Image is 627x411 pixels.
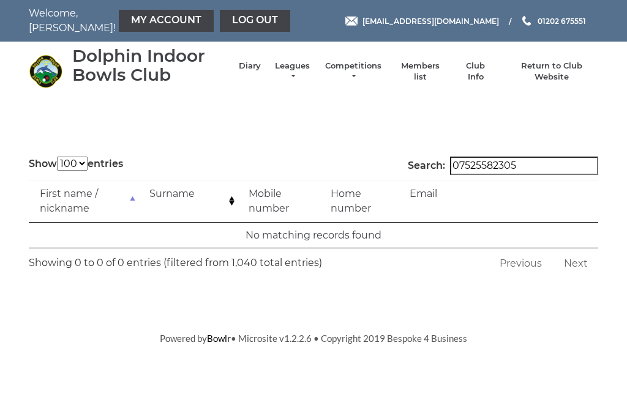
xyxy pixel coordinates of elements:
[538,16,586,25] span: 01202 675551
[29,180,138,223] td: First name / nickname: activate to sort column descending
[394,61,445,83] a: Members list
[160,333,467,344] span: Powered by • Microsite v1.2.2.6 • Copyright 2019 Bespoke 4 Business
[489,251,552,276] a: Previous
[520,15,586,27] a: Phone us 01202 675551
[29,157,123,171] label: Show entries
[238,180,320,223] td: Mobile number
[554,251,598,276] a: Next
[458,61,494,83] a: Club Info
[57,157,88,171] select: Showentries
[399,180,598,223] td: Email
[207,333,231,344] a: Bowlr
[220,10,290,32] a: Log out
[506,61,598,83] a: Return to Club Website
[29,223,598,248] td: No matching records found
[324,61,383,83] a: Competitions
[320,180,399,223] td: Home number
[362,16,499,25] span: [EMAIL_ADDRESS][DOMAIN_NAME]
[408,157,598,175] label: Search:
[522,16,531,26] img: Phone us
[450,157,598,175] input: Search:
[119,10,214,32] a: My Account
[345,15,499,27] a: Email [EMAIL_ADDRESS][DOMAIN_NAME]
[239,61,261,72] a: Diary
[138,180,237,223] td: Surname: activate to sort column ascending
[29,6,255,35] nav: Welcome, [PERSON_NAME]!
[29,54,62,88] img: Dolphin Indoor Bowls Club
[29,248,322,270] div: Showing 0 to 0 of 0 entries (filtered from 1,040 total entries)
[273,61,312,83] a: Leagues
[72,46,227,84] div: Dolphin Indoor Bowls Club
[345,17,358,26] img: Email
